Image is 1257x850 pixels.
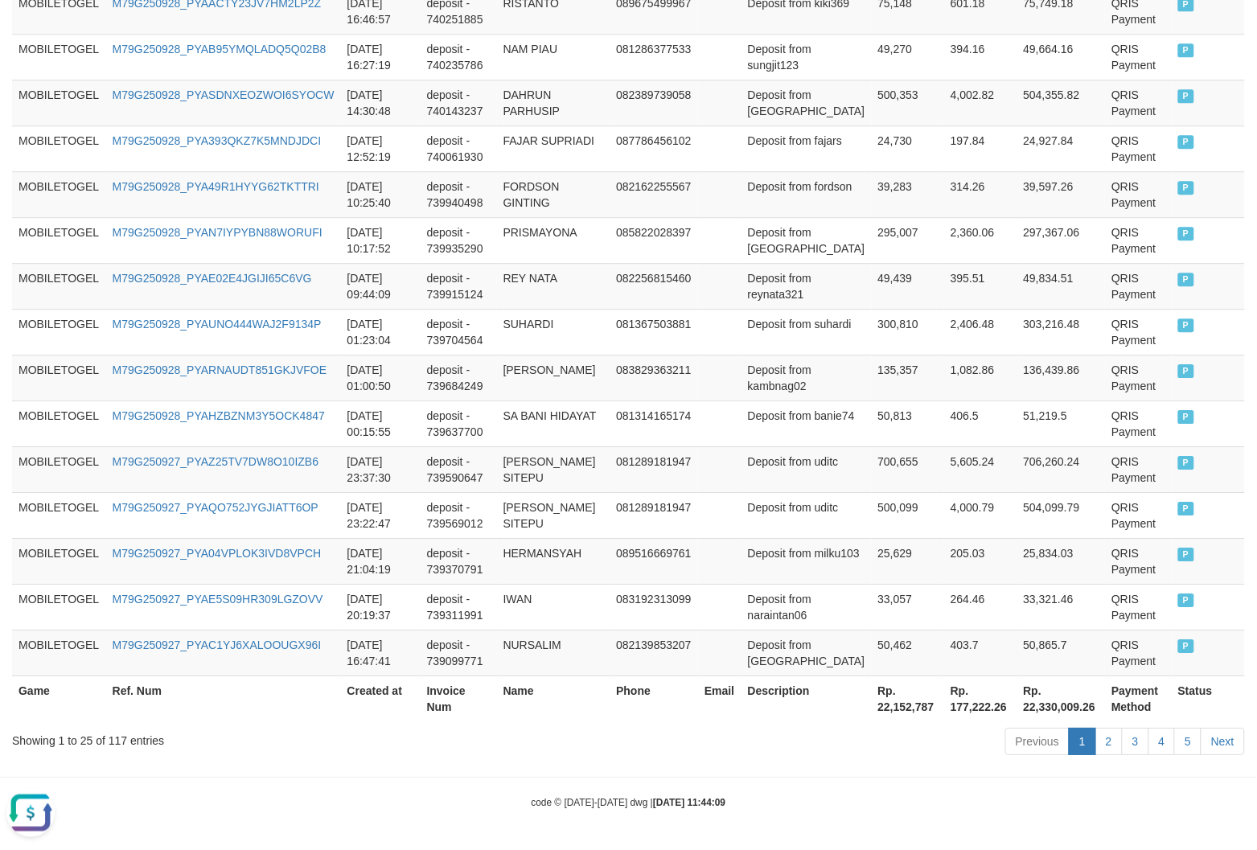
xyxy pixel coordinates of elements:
[741,355,872,400] td: Deposit from kambnag02
[1178,364,1194,378] span: PAID
[1178,502,1194,515] span: PAID
[944,538,1017,584] td: 205.03
[944,400,1017,446] td: 406.5
[1148,728,1176,755] a: 4
[610,171,698,217] td: 082162255567
[1105,538,1172,584] td: QRIS Payment
[610,400,698,446] td: 081314165174
[944,584,1017,630] td: 264.46
[1095,728,1123,755] a: 2
[12,400,106,446] td: MOBILETOGEL
[741,263,872,309] td: Deposit from reynata321
[944,34,1017,80] td: 394.16
[113,88,335,101] a: M79G250928_PYASDNXEOZWOI6SYOCW
[421,80,497,125] td: deposit - 740143237
[12,630,106,675] td: MOBILETOGEL
[1017,400,1106,446] td: 51,219.5
[341,675,421,721] th: Created at
[741,446,872,492] td: Deposit from uditc
[944,630,1017,675] td: 403.7
[1017,309,1106,355] td: 303,216.48
[610,584,698,630] td: 083192313099
[1105,309,1172,355] td: QRIS Payment
[1178,43,1194,57] span: PAID
[12,584,106,630] td: MOBILETOGEL
[872,309,945,355] td: 300,810
[1017,446,1106,492] td: 706,260.24
[421,355,497,400] td: deposit - 739684249
[113,363,327,376] a: M79G250928_PYARNAUDT851GKJVFOE
[610,80,698,125] td: 082389739058
[1122,728,1149,755] a: 3
[741,217,872,263] td: Deposit from [GEOGRAPHIC_DATA]
[698,675,741,721] th: Email
[741,125,872,171] td: Deposit from fajars
[497,492,610,538] td: [PERSON_NAME] SITEPU
[421,34,497,80] td: deposit - 740235786
[497,355,610,400] td: [PERSON_NAME]
[944,217,1017,263] td: 2,360.06
[741,492,872,538] td: Deposit from uditc
[1172,675,1245,721] th: Status
[497,675,610,721] th: Name
[1017,80,1106,125] td: 504,355.82
[1178,593,1194,607] span: PAID
[1178,456,1194,470] span: PAID
[1105,630,1172,675] td: QRIS Payment
[610,309,698,355] td: 081367503881
[1178,273,1194,286] span: PAID
[421,675,497,721] th: Invoice Num
[1017,34,1106,80] td: 49,664.16
[113,134,322,147] a: M79G250928_PYA393QKZ7K5MNDJDCI
[872,538,945,584] td: 25,629
[741,675,872,721] th: Description
[944,263,1017,309] td: 395.51
[741,584,872,630] td: Deposit from naraintan06
[421,400,497,446] td: deposit - 739637700
[944,125,1017,171] td: 197.84
[497,263,610,309] td: REY NATA
[872,80,945,125] td: 500,353
[741,80,872,125] td: Deposit from [GEOGRAPHIC_DATA]
[872,630,945,675] td: 50,462
[497,309,610,355] td: SUHARDI
[1017,217,1106,263] td: 297,367.06
[1017,675,1106,721] th: Rp. 22,330,009.26
[421,171,497,217] td: deposit - 739940498
[421,217,497,263] td: deposit - 739935290
[944,80,1017,125] td: 4,002.82
[12,125,106,171] td: MOBILETOGEL
[113,501,318,514] a: M79G250927_PYAQO752JYGJIATT6OP
[872,400,945,446] td: 50,813
[341,400,421,446] td: [DATE] 00:15:55
[610,355,698,400] td: 083829363211
[1069,728,1096,755] a: 1
[421,492,497,538] td: deposit - 739569012
[1105,125,1172,171] td: QRIS Payment
[1017,355,1106,400] td: 136,439.86
[1105,400,1172,446] td: QRIS Payment
[872,446,945,492] td: 700,655
[12,309,106,355] td: MOBILETOGEL
[12,34,106,80] td: MOBILETOGEL
[1178,227,1194,240] span: PAID
[341,355,421,400] td: [DATE] 01:00:50
[872,217,945,263] td: 295,007
[653,797,725,808] strong: [DATE] 11:44:09
[1105,355,1172,400] td: QRIS Payment
[1017,630,1106,675] td: 50,865.7
[341,538,421,584] td: [DATE] 21:04:19
[497,80,610,125] td: DAHRUN PARHUSIP
[944,309,1017,355] td: 2,406.48
[421,538,497,584] td: deposit - 739370791
[872,125,945,171] td: 24,730
[497,171,610,217] td: FORDSON GINTING
[341,263,421,309] td: [DATE] 09:44:09
[872,492,945,538] td: 500,099
[610,492,698,538] td: 081289181947
[497,630,610,675] td: NURSALIM
[1178,639,1194,653] span: PAID
[12,492,106,538] td: MOBILETOGEL
[106,675,341,721] th: Ref. Num
[113,318,322,331] a: M79G250928_PYAUNO444WAJ2F9134P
